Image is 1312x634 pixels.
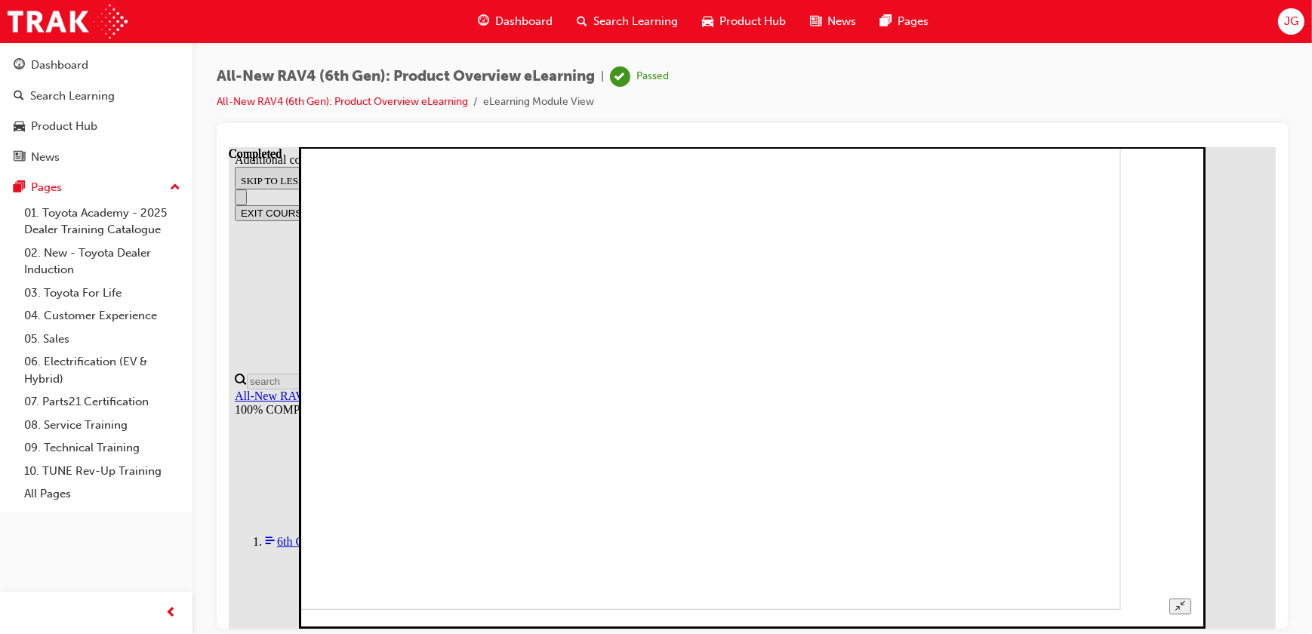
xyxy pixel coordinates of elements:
[31,149,60,166] div: News
[719,13,786,30] span: Product Hub
[18,390,186,414] a: 07. Parts21 Certification
[217,68,595,85] span: All-New RAV4 (6th Gen): Product Overview eLearning
[601,68,604,85] span: |
[6,143,186,171] a: News
[31,118,97,135] div: Product Hub
[18,482,186,506] a: All Pages
[14,120,25,134] span: car-icon
[798,6,868,37] a: news-iconNews
[827,13,856,30] span: News
[18,460,186,483] a: 10. TUNE Rev-Up Training
[18,350,186,390] a: 06. Electrification (EV & Hybrid)
[14,59,25,72] span: guage-icon
[217,95,468,108] a: All-New RAV4 (6th Gen): Product Overview eLearning
[577,12,587,31] span: search-icon
[6,174,186,202] button: Pages
[30,88,115,105] div: Search Learning
[6,51,186,79] a: Dashboard
[690,6,798,37] a: car-iconProduct Hub
[483,94,594,111] li: eLearning Module View
[565,6,690,37] a: search-iconSearch Learning
[14,181,25,195] span: pages-icon
[18,436,186,460] a: 09. Technical Training
[6,82,186,110] a: Search Learning
[31,57,88,74] div: Dashboard
[8,5,128,38] img: Trak
[31,179,62,196] div: Pages
[593,13,678,30] span: Search Learning
[166,604,177,623] span: prev-icon
[702,12,713,31] span: car-icon
[495,13,553,30] span: Dashboard
[478,12,489,31] span: guage-icon
[868,6,941,37] a: pages-iconPages
[880,12,892,31] span: pages-icon
[1278,8,1304,35] button: JG
[18,414,186,437] a: 08. Service Training
[18,304,186,328] a: 04. Customer Experience
[6,48,186,174] button: DashboardSearch LearningProduct HubNews
[170,178,180,198] span: up-icon
[14,90,24,103] span: search-icon
[941,451,962,467] button: Unzoom image
[636,69,669,84] div: Passed
[810,12,821,31] span: news-icon
[898,13,929,30] span: Pages
[1284,13,1298,30] span: JG
[18,242,186,282] a: 02. New - Toyota Dealer Induction
[14,151,25,165] span: news-icon
[18,328,186,351] a: 05. Sales
[610,66,630,87] span: learningRecordVerb_PASS-icon
[18,282,186,305] a: 03. Toyota For Life
[466,6,565,37] a: guage-iconDashboard
[6,112,186,140] a: Product Hub
[18,202,186,242] a: 01. Toyota Academy - 2025 Dealer Training Catalogue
